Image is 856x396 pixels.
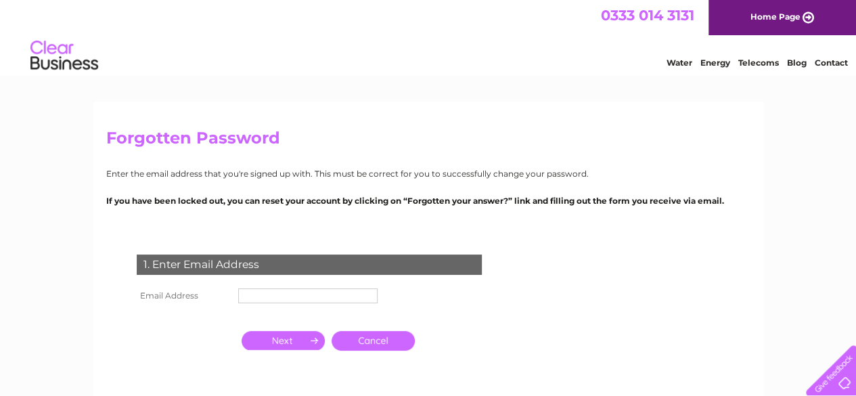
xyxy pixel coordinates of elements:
img: logo.png [30,35,99,76]
a: 0333 014 3131 [601,7,694,24]
a: Blog [787,58,807,68]
p: Enter the email address that you're signed up with. This must be correct for you to successfully ... [106,167,750,180]
h2: Forgotten Password [106,129,750,154]
a: Contact [815,58,848,68]
a: Energy [700,58,730,68]
a: Telecoms [738,58,779,68]
a: Water [667,58,692,68]
div: Clear Business is a trading name of Verastar Limited (registered in [GEOGRAPHIC_DATA] No. 3667643... [109,7,748,66]
a: Cancel [332,331,415,351]
th: Email Address [133,285,235,307]
div: 1. Enter Email Address [137,255,482,275]
p: If you have been locked out, you can reset your account by clicking on “Forgotten your answer?” l... [106,194,750,207]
